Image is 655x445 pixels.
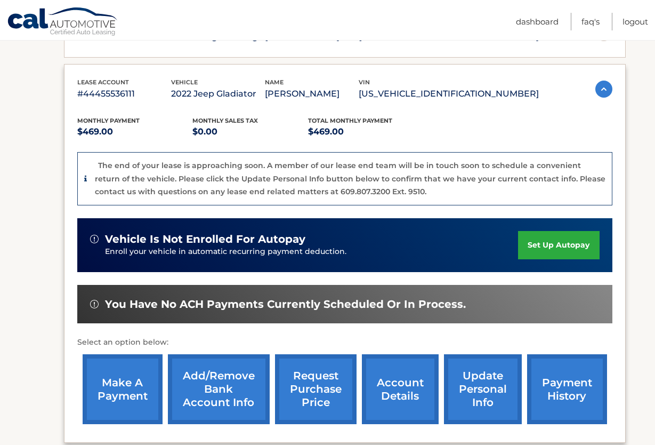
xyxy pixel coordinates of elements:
a: update personal info [444,354,522,424]
p: 2022 Jeep Gladiator [171,86,265,101]
span: Monthly sales Tax [192,117,258,124]
p: $0.00 [192,124,308,139]
p: $469.00 [308,124,424,139]
span: You have no ACH payments currently scheduled or in process. [105,298,466,311]
a: make a payment [83,354,163,424]
a: Add/Remove bank account info [168,354,270,424]
a: request purchase price [275,354,357,424]
a: set up autopay [518,231,599,259]
span: Monthly Payment [77,117,140,124]
p: Select an option below: [77,336,612,349]
span: Total Monthly Payment [308,117,392,124]
p: The end of your lease is approaching soon. A member of our lease end team will be in touch soon t... [95,161,605,196]
a: Cal Automotive [7,7,119,38]
p: #44455536111 [77,86,171,101]
p: Enroll your vehicle in automatic recurring payment deduction. [105,246,519,258]
a: Dashboard [516,13,559,30]
a: account details [362,354,439,424]
span: name [265,78,284,86]
p: [US_VEHICLE_IDENTIFICATION_NUMBER] [359,86,539,101]
span: vehicle [171,78,198,86]
a: Logout [622,13,648,30]
span: vehicle is not enrolled for autopay [105,233,305,246]
img: alert-white.svg [90,235,99,243]
a: payment history [527,354,607,424]
span: lease account [77,78,129,86]
p: $469.00 [77,124,193,139]
span: vin [359,78,370,86]
img: accordion-active.svg [595,81,612,98]
a: FAQ's [581,13,600,30]
img: alert-white.svg [90,300,99,308]
p: [PERSON_NAME] [265,86,359,101]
